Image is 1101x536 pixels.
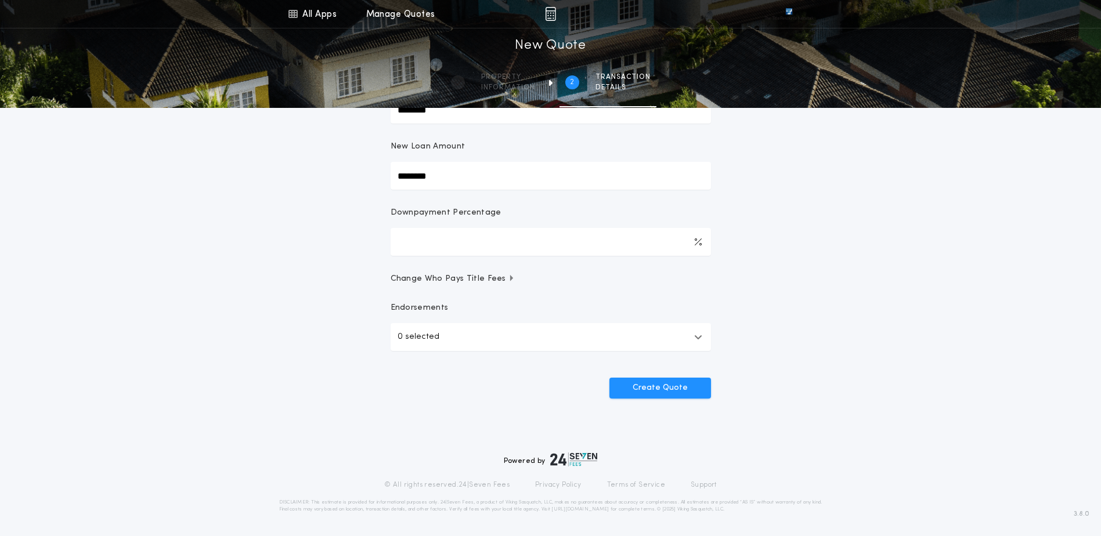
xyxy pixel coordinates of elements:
span: details [595,83,651,92]
p: New Loan Amount [391,141,465,153]
input: Downpayment Percentage [391,228,711,256]
span: 3.8.0 [1074,509,1089,519]
a: Support [691,480,717,490]
a: [URL][DOMAIN_NAME] [551,507,609,512]
button: Create Quote [609,378,711,399]
a: Privacy Policy [535,480,582,490]
p: 0 selected [398,330,439,344]
img: img [545,7,556,21]
span: Transaction [595,73,651,82]
img: logo [550,452,598,466]
input: New Loan Amount [391,162,711,190]
span: Change Who Pays Title Fees [391,273,515,285]
span: information [481,83,535,92]
h2: 2 [570,78,574,87]
a: Terms of Service [607,480,665,490]
p: Endorsements [391,302,711,314]
button: 0 selected [391,323,711,351]
p: © All rights reserved. 24|Seven Fees [384,480,510,490]
p: Downpayment Percentage [391,207,501,219]
p: DISCLAIMER: This estimate is provided for informational purposes only. 24|Seven Fees, a product o... [279,499,822,513]
button: Change Who Pays Title Fees [391,273,711,285]
div: Powered by [504,452,598,466]
span: Property [481,73,535,82]
h1: New Quote [515,37,586,55]
input: Sale Price [391,96,711,124]
img: vs-icon [764,8,813,20]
